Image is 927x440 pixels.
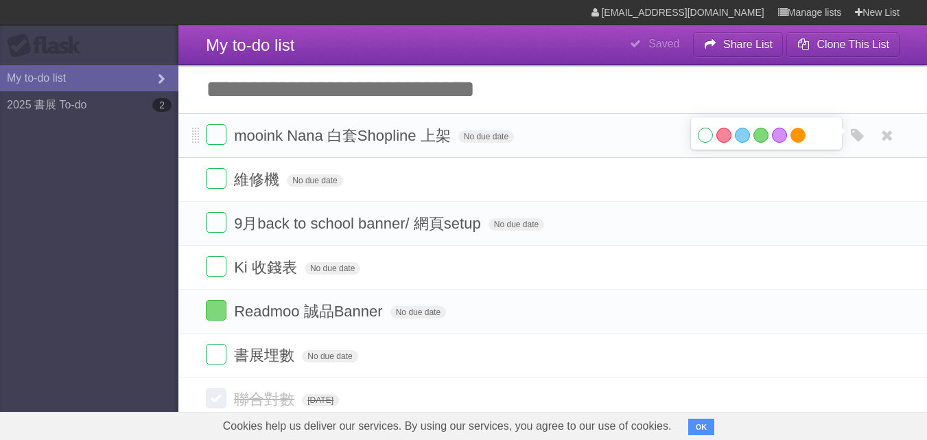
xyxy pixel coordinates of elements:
[790,128,806,143] label: Orange
[458,130,514,143] span: No due date
[206,124,226,145] label: Done
[693,32,784,57] button: Share List
[234,215,484,232] span: 9月back to school banner/ 網頁setup
[234,127,454,144] span: mooink Nana 白套Shopline 上架
[302,394,339,406] span: [DATE]
[152,98,172,112] b: 2
[206,256,226,277] label: Done
[206,36,294,54] span: My to-do list
[234,171,283,188] span: 維修機
[206,388,226,408] label: Done
[735,128,750,143] label: Blue
[302,350,357,362] span: No due date
[234,303,386,320] span: Readmoo 誠品Banner
[489,218,544,231] span: No due date
[287,174,342,187] span: No due date
[688,419,715,435] button: OK
[390,306,446,319] span: No due date
[234,391,298,408] span: 聯合對數
[234,259,301,276] span: Ki 收錢表
[698,128,713,143] label: White
[206,344,226,364] label: Done
[753,128,768,143] label: Green
[716,128,731,143] label: Red
[305,262,360,275] span: No due date
[206,168,226,189] label: Done
[206,300,226,321] label: Done
[817,38,889,50] b: Clone This List
[772,128,787,143] label: Purple
[206,212,226,233] label: Done
[7,34,89,58] div: Flask
[209,413,685,440] span: Cookies help us deliver our services. By using our services, you agree to our use of cookies.
[723,38,773,50] b: Share List
[234,347,298,364] span: 書展埋數
[648,38,679,49] b: Saved
[786,32,900,57] button: Clone This List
